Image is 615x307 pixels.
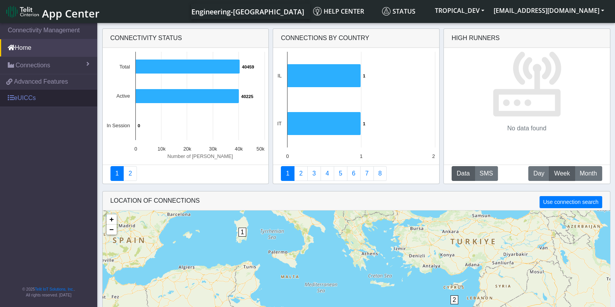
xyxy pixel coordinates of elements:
[238,228,246,251] div: 1
[191,4,304,19] a: Your current platform instance
[294,166,308,181] a: Carrier
[533,169,544,178] span: Day
[363,74,365,78] text: 1
[475,166,498,181] button: SMS
[452,33,500,43] div: High Runners
[281,166,431,181] nav: Summary paging
[432,153,435,159] text: 2
[103,191,610,211] div: LOCATION OF CONNECTIONS
[191,7,304,16] span: Engineering-[GEOGRAPHIC_DATA]
[379,4,430,19] a: Status
[6,5,39,18] img: logo-telit-cinterion-gw-new.png
[242,65,254,69] text: 40459
[6,3,98,20] a: App Center
[334,166,347,181] a: Usage by Carrier
[281,166,294,181] a: Connections By Country
[235,146,243,152] text: 40k
[116,93,130,99] text: Active
[107,214,117,225] a: Zoom in
[35,287,74,291] a: Telit IoT Solutions, Inc.
[103,29,269,48] div: Connectivity status
[492,48,562,118] img: No data found
[347,166,361,181] a: 14 Days Trend
[580,169,597,178] span: Month
[554,169,570,178] span: Week
[489,4,609,18] button: [EMAIL_ADDRESS][DOMAIN_NAME]
[382,7,391,16] img: status.svg
[382,7,415,16] span: Status
[138,123,140,128] text: 0
[14,77,68,86] span: Advanced Features
[575,166,602,181] button: Month
[167,153,233,159] text: Number of [PERSON_NAME]
[16,61,50,70] span: Connections
[256,146,265,152] text: 50k
[373,166,387,181] a: Not Connected for 30 days
[107,225,117,235] a: Zoom out
[107,123,130,128] text: In Session
[277,121,282,126] text: IT
[321,166,334,181] a: Connections By Carrier
[277,73,282,79] text: IL
[450,295,459,304] span: 2
[452,166,475,181] button: Data
[528,166,549,181] button: Day
[507,124,547,133] p: No data found
[286,153,289,159] text: 0
[123,166,137,181] a: Deployment status
[241,94,253,99] text: 40225
[157,146,165,152] text: 10k
[42,6,100,21] span: App Center
[313,7,322,16] img: knowledge.svg
[273,29,439,48] div: Connections By Country
[209,146,217,152] text: 30k
[313,7,364,16] span: Help center
[430,4,489,18] button: TROPICAL_DEV
[540,196,602,208] button: Use connection search
[310,4,379,19] a: Help center
[549,166,575,181] button: Week
[183,146,191,152] text: 20k
[110,166,261,181] nav: Summary paging
[119,64,130,70] text: Total
[360,153,363,159] text: 1
[110,166,124,181] a: Connectivity status
[363,121,365,126] text: 1
[360,166,374,181] a: Zero Session
[307,166,321,181] a: Usage per Country
[134,146,137,152] text: 0
[238,228,247,237] span: 1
